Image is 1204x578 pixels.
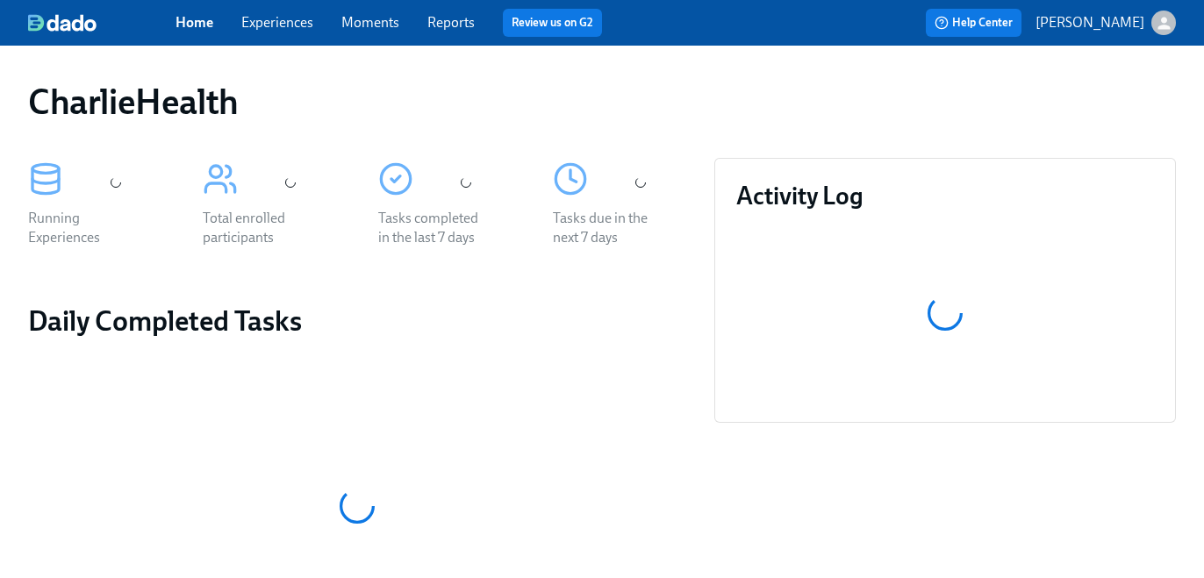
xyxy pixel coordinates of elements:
[736,180,1154,211] h3: Activity Log
[503,9,602,37] button: Review us on G2
[378,209,491,247] div: Tasks completed in the last 7 days
[176,14,213,31] a: Home
[28,14,97,32] img: dado
[28,81,239,123] h1: CharlieHealth
[926,9,1021,37] button: Help Center
[935,14,1013,32] span: Help Center
[427,14,475,31] a: Reports
[241,14,313,31] a: Experiences
[203,209,315,247] div: Total enrolled participants
[28,303,686,339] h2: Daily Completed Tasks
[512,14,593,32] a: Review us on G2
[28,209,140,247] div: Running Experiences
[1036,11,1176,35] button: [PERSON_NAME]
[1036,13,1144,32] p: [PERSON_NAME]
[553,209,665,247] div: Tasks due in the next 7 days
[28,14,176,32] a: dado
[341,14,399,31] a: Moments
